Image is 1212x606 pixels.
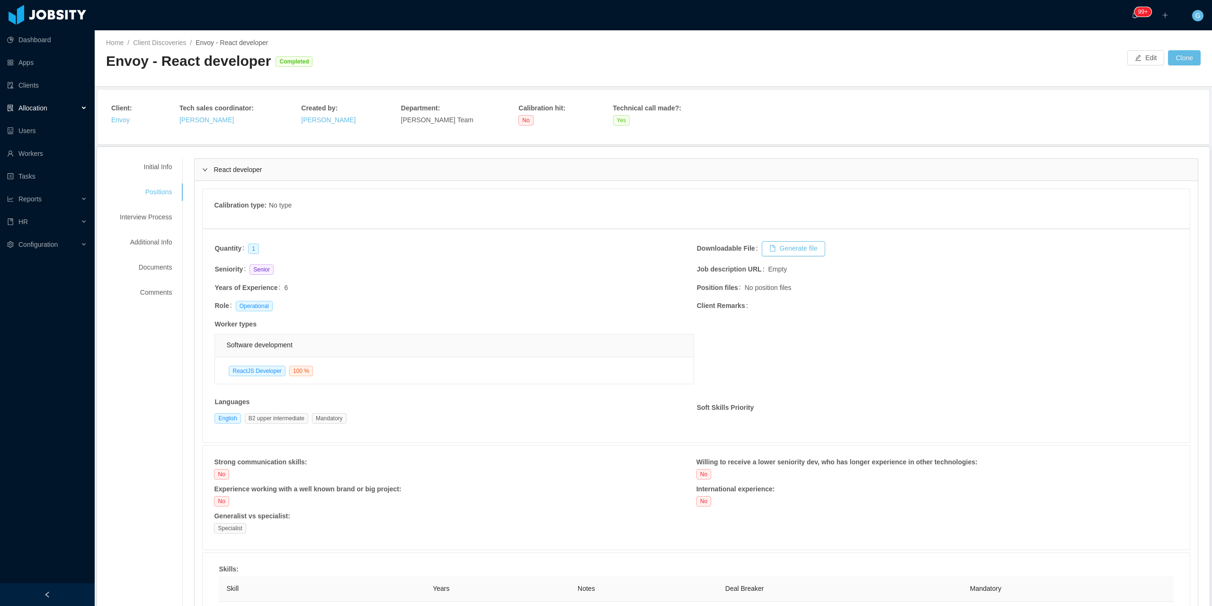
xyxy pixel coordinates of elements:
strong: International experience : [696,485,775,493]
span: 6 [284,284,288,291]
strong: Years of Experience [214,284,277,291]
span: Notes [578,585,595,592]
span: Reports [18,195,42,203]
a: icon: auditClients [7,76,87,95]
span: Operational [236,301,273,311]
div: Comments [108,284,183,301]
a: icon: pie-chartDashboard [7,30,87,49]
a: [PERSON_NAME] [301,116,356,124]
div: Envoy - React developer [106,52,271,71]
a: icon: userWorkers [7,144,87,163]
strong: Client : [111,104,132,112]
span: / [127,39,129,46]
div: Interview Process [108,208,183,226]
div: icon: rightReact developer [195,159,1198,181]
span: G [1195,10,1201,21]
span: Envoy - React developer [196,39,268,46]
strong: Experience working with a well known brand or big project : [214,485,401,493]
button: icon: fileGenerate file [762,241,825,256]
strong: Soft Skills Priority [697,404,754,411]
strong: Role [214,302,229,309]
span: No [518,115,533,126]
a: icon: appstoreApps [7,53,87,72]
span: Deal Breaker [725,585,764,592]
span: Skill [226,585,239,592]
strong: Worker types [214,320,256,328]
span: React developer [214,166,262,173]
a: [PERSON_NAME] [179,116,234,124]
i: icon: solution [7,105,14,111]
span: Empty [768,264,787,274]
span: B2 upper intermediate [245,413,308,424]
i: icon: line-chart [7,196,14,202]
span: 100 % [289,366,313,376]
div: Additional Info [108,234,183,251]
i: icon: plus [1162,12,1168,18]
i: icon: setting [7,241,14,248]
span: No [696,469,711,479]
strong: Calibration type : [214,201,266,209]
span: Mandatory [970,585,1001,592]
i: icon: right [202,167,208,172]
a: icon: profileTasks [7,167,87,186]
div: Initial Info [108,158,183,176]
strong: Created by : [301,104,338,112]
span: Configuration [18,241,58,248]
strong: Seniority [214,265,243,273]
strong: Generalist vs specialist : [214,512,290,520]
div: Documents [108,259,183,276]
strong: Quantity [214,244,241,252]
div: No type [269,200,292,212]
i: icon: book [7,218,14,225]
span: English [214,413,241,424]
strong: Willing to receive a lower seniority dev, who has longer experience in other technologies : [696,458,978,466]
i: icon: bell [1132,12,1138,18]
a: icon: robotUsers [7,121,87,140]
span: Mandatory [312,413,347,424]
span: HR [18,218,28,226]
span: Completed [276,56,312,67]
a: Client Discoveries [133,39,186,46]
strong: Strong communication skills : [214,458,307,466]
span: No [214,469,229,479]
a: Home [106,39,124,46]
strong: Job description URL [697,265,762,273]
strong: Downloadable File [697,244,755,252]
strong: Department : [401,104,440,112]
button: Clone [1168,50,1201,65]
strong: Client Remarks [697,302,745,309]
button: icon: editEdit [1127,50,1164,65]
span: Specialist [214,523,246,534]
div: Positions [108,183,183,201]
span: [PERSON_NAME] Team [401,116,473,124]
strong: Position files [697,284,738,291]
div: Software development [226,335,682,356]
strong: Tech sales coordinator : [179,104,254,112]
span: Yes [613,115,630,126]
strong: Calibration hit : [518,104,565,112]
strong: Languages [214,398,250,406]
span: Allocation [18,104,47,112]
span: No [696,496,711,507]
span: Years [433,585,449,592]
span: No position files [745,283,792,293]
strong: Technical call made? : [613,104,681,112]
span: No [214,496,229,507]
strong: Skills : [219,565,238,573]
span: Senior [250,264,274,275]
span: / [190,39,192,46]
sup: 222 [1134,7,1151,17]
span: 1 [248,244,259,254]
span: ReactJS Developer [229,366,285,376]
a: Envoy [111,116,130,124]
